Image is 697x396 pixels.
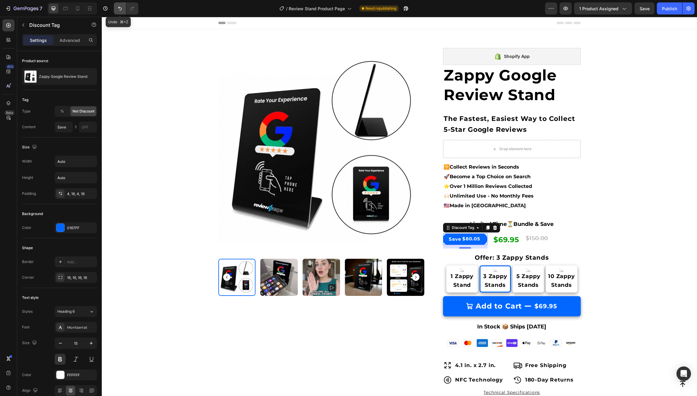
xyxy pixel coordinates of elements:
[342,176,432,182] span: 🙌🏻
[117,31,323,237] img: Review Zaps NFC Google Review Stand
[79,122,97,132] input: OFF
[22,325,30,330] div: Font
[67,225,95,231] div: 0167FF
[67,325,95,330] div: Montserrat
[55,306,97,317] button: Heading 6
[286,5,287,12] span: /
[372,235,448,246] legend: Offer: 3 Zappy Stands
[402,36,428,43] div: Shopify App
[59,37,80,43] p: Advanced
[388,217,421,229] div: $69.95
[640,6,650,11] span: Save
[5,110,14,115] div: Beta
[348,166,430,172] strong: Over 1 Million Reviews Collected
[342,184,478,194] p: 🇺🇸
[75,124,77,130] span: $
[6,64,14,69] div: 450
[22,309,33,314] div: Styles
[342,166,430,172] span: ⭐️
[348,157,429,163] strong: Become a Top Choice on Search
[121,257,129,264] button: Carousel Back Arrow
[444,255,476,273] span: 10 Zappy Stands
[634,2,654,14] button: Save
[30,37,47,43] p: Settings
[22,225,31,230] div: Color
[22,295,39,300] div: Text style
[411,255,442,273] span: 5 Zappy Stands
[346,218,360,227] div: Save
[379,255,409,273] span: 3 Zappy Stands
[349,208,374,214] div: Discount Tag
[345,255,376,273] span: 1 Zappy Stand
[374,284,420,295] div: Add to Cart
[676,366,691,381] div: Open Intercom Messenger
[72,109,95,114] span: Net Discount
[22,97,28,103] div: Tag
[657,2,682,14] button: Publish
[662,5,677,12] div: Publish
[22,387,39,395] div: Align
[341,320,479,333] img: gempages_510521488814637882-f2488d48-0475-47a7-aad5-616da521385a.jpg
[22,58,48,64] div: Product source
[67,259,95,265] div: Add...
[423,217,479,227] div: $150.00
[29,21,81,29] p: Discount Tag
[22,259,34,265] div: Border
[341,48,479,88] h1: Zappy Google Review Stand
[398,130,430,135] div: Drop element here
[22,159,32,164] div: Width
[353,345,394,351] strong: 4.1 in. x 2.7 in.
[341,279,479,299] button: Add to Cart
[360,218,379,226] div: $80.05
[342,157,429,163] span: 🚀
[2,2,45,14] button: 7
[243,242,281,279] img: Zappy Cards NFC Google Review Stand
[22,245,33,251] div: Shape
[102,17,697,396] iframe: Design area
[432,283,456,296] div: $69.95
[22,109,31,114] div: Type
[24,71,37,83] img: product feature img
[310,257,318,264] button: Carousel Next Arrow
[342,98,473,117] strong: The Fastest, Easiest Way to Collect 5-Star Google Reviews
[22,175,33,180] div: Height
[368,204,452,211] strong: Limited Time⏳Bundle & Save
[55,172,97,183] input: Auto
[114,2,138,14] div: Undo/Redo
[55,122,73,132] input: SALE
[22,339,38,347] div: Size
[22,124,36,130] div: Content
[201,242,238,279] img: Review Zaps NFC Google Reviews
[60,109,64,114] span: %
[67,275,95,280] div: 16, 16, 16, 16
[342,147,417,153] span: 🛜
[22,372,31,378] div: Color
[579,5,618,12] span: 1 product assigned
[40,5,42,12] p: 7
[285,242,323,279] img: Google Review Stand Results
[574,2,632,14] button: 1 product assigned
[22,275,34,280] div: Corner
[375,306,445,313] strong: In Stock 📦 Ships [DATE]
[55,156,97,167] input: Auto
[348,186,424,192] strong: Made in [GEOGRAPHIC_DATA]
[67,191,95,197] div: 4, 16, 4, 16
[365,6,396,11] span: Need republishing
[22,191,36,196] div: Padding
[22,143,38,151] div: Size
[423,345,465,351] strong: Free Shipping
[348,147,417,153] strong: Collect Reviews in Seconds
[22,211,43,217] div: Background
[39,74,87,79] p: Zappy Google Review Stand
[289,5,345,12] span: Review Stand Product Page
[57,309,75,314] span: Heading 6
[67,372,95,378] div: FFFFFF
[348,176,432,182] strong: Unlimited Use - No Monthly Fees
